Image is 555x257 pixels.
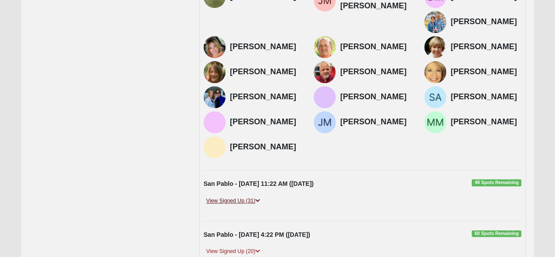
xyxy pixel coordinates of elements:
h4: [PERSON_NAME] [340,42,411,52]
h4: [PERSON_NAME] [230,42,301,52]
img: Muriel MacArthur [424,111,446,133]
a: View Signed Up (20) [204,247,263,256]
h4: [PERSON_NAME] [230,92,301,102]
h4: [PERSON_NAME] [340,117,411,127]
img: John MacArthur [314,111,336,133]
span: 60 Spots Remaining [472,230,521,237]
h4: [PERSON_NAME] [451,117,522,127]
h4: [PERSON_NAME] [230,142,301,152]
img: Alyssa Hullinger [204,61,226,83]
strong: San Pablo - [DATE] 11:22 AM ([DATE]) [204,180,314,187]
h4: [PERSON_NAME] [230,117,301,127]
img: Lois Bratkovich [424,61,446,83]
img: Hunter Jaco [204,111,226,133]
img: Lucy Tison [424,11,446,33]
img: Carin Greene [424,36,446,58]
span: 49 Spots Remaining [472,179,521,186]
a: View Signed Up (31) [204,196,263,206]
h4: [PERSON_NAME] [340,67,411,77]
h4: [PERSON_NAME] [340,92,411,102]
h4: [PERSON_NAME] [451,92,522,102]
img: Holly Terveen [204,136,226,158]
h4: [PERSON_NAME] [451,42,522,52]
h4: [PERSON_NAME] [451,67,522,77]
img: Joel Bratkovich [204,86,226,108]
img: Travis Arola [314,86,336,108]
h4: [PERSON_NAME] [451,17,522,27]
img: Andy Massey [314,61,336,83]
h4: [PERSON_NAME] [230,67,301,77]
strong: San Pablo - [DATE] 4:22 PM ([DATE]) [204,231,310,238]
img: Shannon Arola [424,86,446,108]
img: Mike Greene [314,36,336,58]
img: Riann Queen [204,36,226,58]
